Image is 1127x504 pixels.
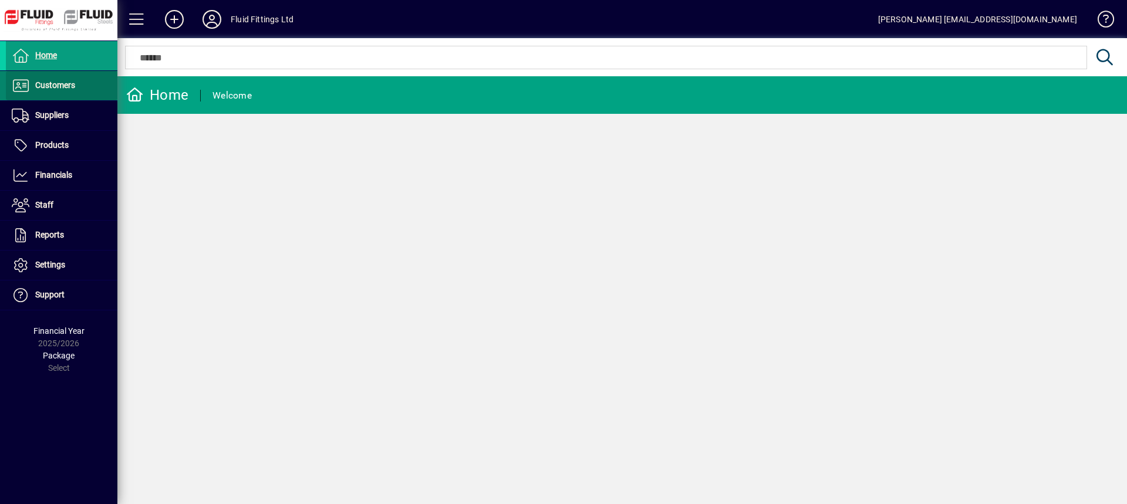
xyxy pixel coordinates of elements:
[35,110,69,120] span: Suppliers
[126,86,188,104] div: Home
[6,131,117,160] a: Products
[6,221,117,250] a: Reports
[33,326,85,336] span: Financial Year
[231,10,293,29] div: Fluid Fittings Ltd
[6,251,117,280] a: Settings
[212,86,252,105] div: Welcome
[878,10,1077,29] div: [PERSON_NAME] [EMAIL_ADDRESS][DOMAIN_NAME]
[35,260,65,269] span: Settings
[35,290,65,299] span: Support
[6,191,117,220] a: Staff
[35,80,75,90] span: Customers
[1089,2,1112,40] a: Knowledge Base
[6,101,117,130] a: Suppliers
[6,280,117,310] a: Support
[35,230,64,239] span: Reports
[6,71,117,100] a: Customers
[35,200,53,209] span: Staff
[35,140,69,150] span: Products
[43,351,75,360] span: Package
[35,170,72,180] span: Financials
[156,9,193,30] button: Add
[193,9,231,30] button: Profile
[6,161,117,190] a: Financials
[35,50,57,60] span: Home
